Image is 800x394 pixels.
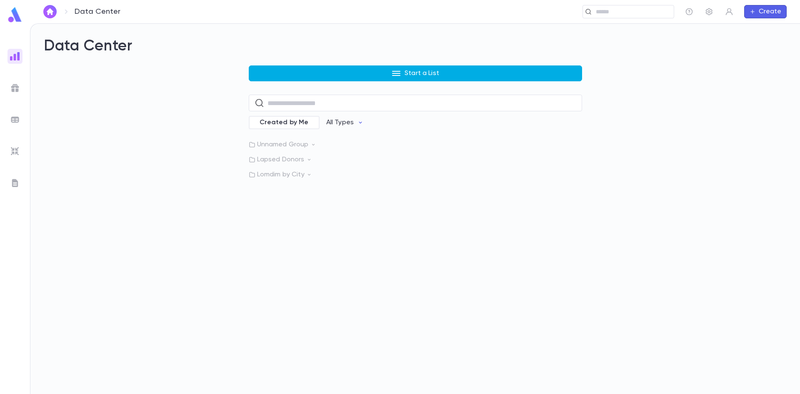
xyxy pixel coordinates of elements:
img: reports_gradient.dbe2566a39951672bc459a78b45e2f92.svg [10,51,20,61]
img: home_white.a664292cf8c1dea59945f0da9f25487c.svg [45,8,55,15]
img: batches_grey.339ca447c9d9533ef1741baa751efc33.svg [10,115,20,125]
p: All Types [326,118,354,127]
p: Lapsed Donors [249,156,582,164]
button: All Types [320,115,370,130]
img: logo [7,7,23,23]
h2: Data Center [44,37,787,55]
p: Data Center [75,7,120,16]
img: letters_grey.7941b92b52307dd3b8a917253454ce1c.svg [10,178,20,188]
p: Lomdim by City [249,171,582,179]
p: Unnamed Group [249,141,582,149]
p: Start a List [405,69,439,78]
button: Create [744,5,787,18]
button: Start a List [249,65,582,81]
span: Created by Me [255,118,314,127]
div: Created by Me [249,116,320,129]
img: imports_grey.530a8a0e642e233f2baf0ef88e8c9fcb.svg [10,146,20,156]
img: campaigns_grey.99e729a5f7ee94e3726e6486bddda8f1.svg [10,83,20,93]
